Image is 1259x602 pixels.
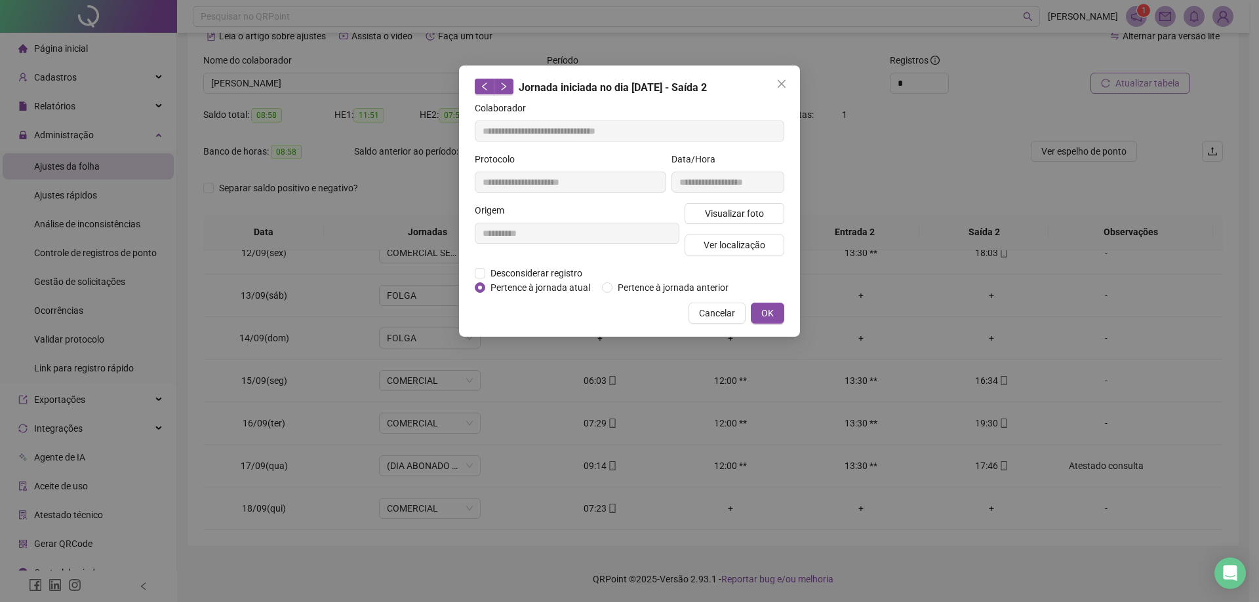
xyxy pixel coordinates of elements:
span: Ver localização [704,238,765,252]
span: close [776,79,787,89]
button: Ver localização [685,235,784,255]
button: OK [751,303,784,324]
label: Data/Hora [671,152,724,166]
button: Visualizar foto [685,203,784,224]
label: Colaborador [475,101,534,115]
span: OK [761,306,774,320]
div: Jornada iniciada no dia [DATE] - Saída 2 [475,79,784,96]
span: Pertence à jornada anterior [612,280,734,295]
div: Open Intercom Messenger [1214,557,1246,589]
span: Pertence à jornada atual [485,280,595,295]
button: Close [771,73,792,94]
button: Cancelar [689,303,746,324]
button: right [494,79,513,94]
span: Visualizar foto [705,206,764,221]
span: left [480,82,489,91]
label: Protocolo [475,152,523,166]
button: left [475,79,494,94]
label: Origem [475,203,513,217]
span: Cancelar [699,306,735,320]
span: Desconsiderar registro [485,266,588,280]
span: right [499,82,508,91]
